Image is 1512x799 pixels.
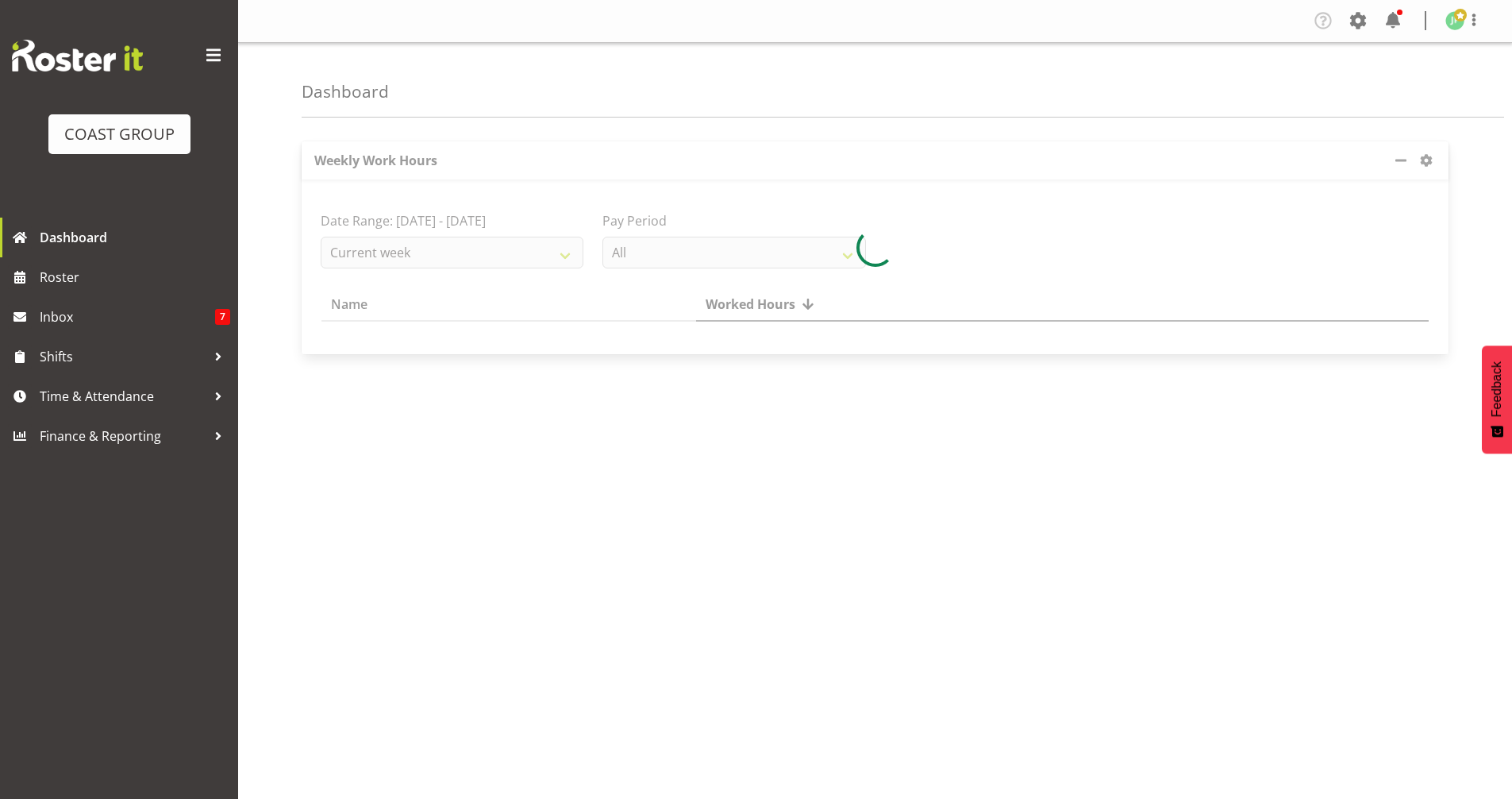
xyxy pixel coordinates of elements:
[40,424,206,448] span: Finance & Reporting
[12,40,143,71] img: Rosterit website logo
[40,265,230,289] span: Roster
[1482,345,1512,454] button: Feedback - Show survey
[215,309,230,325] span: 7
[1490,361,1504,417] span: Feedback
[40,345,206,369] span: Shifts
[40,305,215,329] span: Inbox
[1445,11,1464,30] img: josh-provoost1179.jpg
[302,83,389,101] h4: Dashboard
[40,384,206,408] span: Time & Attendance
[64,122,175,146] div: COAST GROUP
[40,226,230,249] span: Dashboard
